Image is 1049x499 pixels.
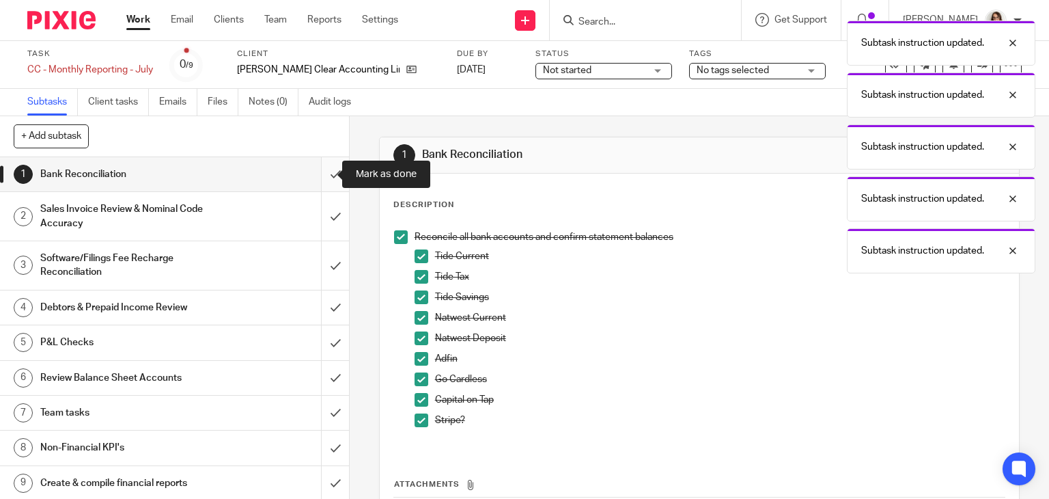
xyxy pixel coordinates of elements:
[14,124,89,148] button: + Add subtask
[457,65,486,75] span: [DATE]
[214,13,244,27] a: Clients
[186,62,193,69] small: /9
[14,368,33,388] div: 6
[422,148,728,162] h1: Bank Reconciliation
[27,49,153,59] label: Task
[40,297,219,318] h1: Debtors & Prepaid Income Review
[14,256,33,275] div: 3
[208,89,238,116] a: Files
[14,165,33,184] div: 1
[861,244,984,258] p: Subtask instruction updated.
[435,352,1005,366] p: Adfin
[40,368,219,388] h1: Review Balance Sheet Accounts
[861,140,984,154] p: Subtask instruction updated.
[237,63,400,77] p: [PERSON_NAME] Clear Accounting Limited
[27,89,78,116] a: Subtasks
[394,481,460,488] span: Attachments
[14,474,33,493] div: 9
[27,11,96,29] img: Pixie
[393,144,415,166] div: 1
[861,36,984,50] p: Subtask instruction updated.
[237,49,440,59] label: Client
[861,88,984,102] p: Subtask instruction updated.
[40,437,219,458] h1: Non-Financial KPI's
[435,270,1005,284] p: Tide Tax
[159,89,197,116] a: Emails
[435,373,1005,386] p: Go Cardless
[171,13,193,27] a: Email
[40,164,219,185] h1: Bank Reconciliation
[435,291,1005,304] p: Tide Savings
[180,57,193,72] div: 0
[985,10,1007,31] img: Caroline%20-%20HS%20-%20LI.png
[40,403,219,423] h1: Team tasks
[126,13,150,27] a: Work
[14,207,33,226] div: 2
[362,13,398,27] a: Settings
[88,89,149,116] a: Client tasks
[249,89,298,116] a: Notes (0)
[264,13,287,27] a: Team
[457,49,518,59] label: Due by
[40,248,219,283] h1: Software/Filings Fee Recharge Reconciliation
[14,403,33,422] div: 7
[861,192,984,206] p: Subtask instruction updated.
[435,414,1005,427] p: Stripe?
[393,200,454,211] p: Description
[435,332,1005,345] p: Natwest Deposit
[14,333,33,352] div: 5
[309,89,361,116] a: Audit logs
[415,230,1005,244] p: Reconcile all bank accounts and confirm statement balances
[435,249,1005,263] p: Tide Current
[40,199,219,234] h1: Sales Invoice Review & Nominal Code Accuracy
[27,63,153,77] div: CC - Monthly Reporting - July
[14,438,33,457] div: 8
[435,393,1005,407] p: Capital on Tap
[435,311,1005,325] p: Natwest Current
[40,332,219,353] h1: P&L Checks
[14,298,33,317] div: 4
[40,473,219,494] h1: Create & compile financial reports
[307,13,341,27] a: Reports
